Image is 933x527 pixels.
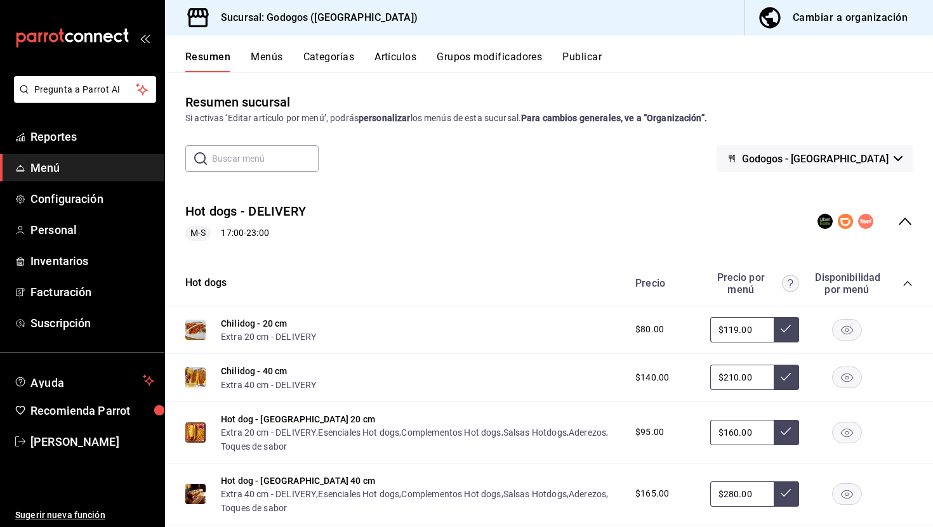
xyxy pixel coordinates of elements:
[793,9,908,27] div: Cambiar a organización
[30,373,138,388] span: Ayuda
[185,112,913,125] div: Si activas ‘Editar artículo por menú’, podrás los menús de esta sucursal.
[221,365,287,377] button: Chilidog - 40 cm
[742,153,889,165] span: Godogos - [GEOGRAPHIC_DATA]
[221,502,287,514] button: Toques de sabor
[165,192,933,251] div: collapse-menu-row
[318,426,399,439] button: Esenciales Hot dogs
[211,10,418,25] h3: Sucursal: Godogos ([GEOGRAPHIC_DATA])
[503,426,567,439] button: Salsas Hotdogs
[635,371,669,384] span: $140.00
[185,51,933,72] div: navigation tabs
[710,420,774,445] input: Sin ajuste
[221,330,316,343] button: Extra 20 cm - DELIVERY
[185,276,227,290] button: Hot dogs
[30,433,154,450] span: [PERSON_NAME]
[401,426,501,439] button: Complementos Hot dogs
[221,487,623,514] div: , , , , ,
[221,426,623,453] div: , , , , ,
[30,190,154,207] span: Configuración
[569,488,606,500] button: Aderezos
[521,113,707,123] strong: Para cambios generales, ve a “Organización”.
[303,51,355,72] button: Categorías
[503,488,567,500] button: Salsas Hotdogs
[140,33,150,43] button: open_drawer_menu
[221,426,316,439] button: Extra 20 cm - DELIVERY
[623,277,704,289] div: Precio
[221,474,375,487] button: Hot dog - [GEOGRAPHIC_DATA] 40 cm
[185,226,211,240] span: M-S
[221,413,375,426] button: Hot dog - [GEOGRAPHIC_DATA] 20 cm
[185,320,206,340] img: Preview
[562,51,602,72] button: Publicar
[318,488,399,500] button: Esenciales Hot dogs
[635,487,669,500] span: $165.00
[815,271,878,296] div: Disponibilidad por menú
[221,440,287,453] button: Toques de sabor
[635,323,664,336] span: $80.00
[374,51,416,72] button: Artículos
[635,426,664,439] span: $95.00
[15,509,154,522] span: Sugerir nueva función
[185,367,206,387] img: Preview
[569,426,606,439] button: Aderezos
[717,145,913,172] button: Godogos - [GEOGRAPHIC_DATA]
[437,51,542,72] button: Grupos modificadores
[359,113,411,123] strong: personalizar
[221,317,287,330] button: Chilidog - 20 cm
[185,202,306,221] button: Hot dogs - DELIVERY
[30,128,154,145] span: Reportes
[30,221,154,238] span: Personal
[401,488,501,500] button: Complementos Hot dogs
[221,379,316,391] button: Extra 40 cm - DELIVERY
[185,51,230,72] button: Resumen
[710,481,774,507] input: Sin ajuste
[185,226,306,241] div: 17:00 - 23:00
[185,422,206,443] img: Preview
[251,51,282,72] button: Menús
[185,484,206,504] img: Preview
[710,317,774,342] input: Sin ajuste
[30,159,154,176] span: Menú
[14,76,156,103] button: Pregunta a Parrot AI
[30,402,154,419] span: Recomienda Parrot
[221,488,316,500] button: Extra 40 cm - DELIVERY
[30,283,154,301] span: Facturación
[30,315,154,332] span: Suscripción
[30,252,154,270] span: Inventarios
[710,271,799,296] div: Precio por menú
[710,365,774,390] input: Sin ajuste
[185,93,290,112] div: Resumen sucursal
[34,83,136,96] span: Pregunta a Parrot AI
[903,278,913,289] button: collapse-category-row
[9,92,156,105] a: Pregunta a Parrot AI
[212,146,319,171] input: Buscar menú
